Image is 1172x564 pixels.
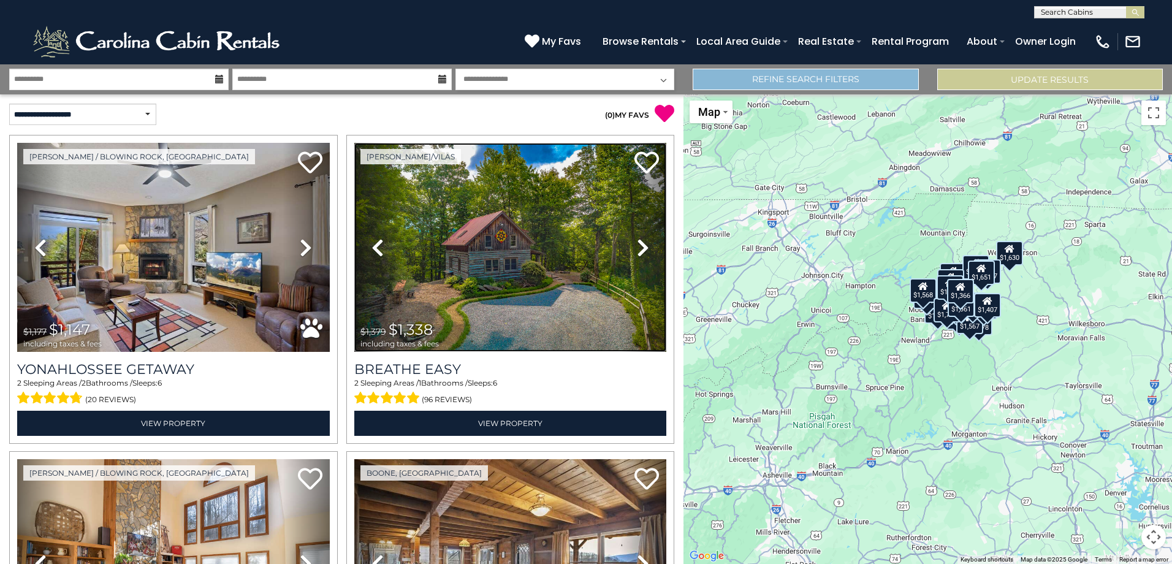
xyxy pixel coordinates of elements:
span: 1 [419,378,421,387]
a: (0)MY FAVS [605,110,649,120]
div: $1,491 [940,263,967,288]
div: $1,338 [936,275,963,300]
a: Local Area Guide [690,31,786,52]
span: (20 reviews) [85,392,136,408]
span: Map [698,105,720,118]
span: My Favs [542,34,581,49]
a: Yonahlossee Getaway [17,361,330,378]
span: including taxes & fees [23,340,102,348]
img: thumbnail_165580218.jpeg [17,143,330,352]
span: 6 [493,378,497,387]
a: My Favs [525,34,584,50]
a: View Property [354,411,667,436]
a: Owner Login [1009,31,1082,52]
div: $1,568 [910,278,937,303]
a: Rental Program [866,31,955,52]
button: Change map style [690,101,732,123]
span: (96 reviews) [422,392,472,408]
a: About [961,31,1003,52]
a: Refine Search Filters [693,69,918,90]
img: Google [687,548,727,564]
span: $1,379 [360,326,386,337]
div: $1,647 [974,259,1001,284]
div: $1,490 [962,255,989,280]
div: $1,361 [948,292,975,317]
a: Add to favorites [634,467,659,493]
button: Map camera controls [1141,525,1166,549]
div: $1,630 [995,241,1022,265]
img: thumbnail_163277544.jpeg [354,143,667,352]
span: 2 [17,378,21,387]
span: 2 [354,378,359,387]
a: Real Estate [792,31,860,52]
span: $1,177 [23,326,47,337]
span: Map data ©2025 Google [1021,556,1087,563]
button: Update Results [937,69,1163,90]
a: Add to favorites [634,150,659,177]
img: White-1-2.png [31,23,285,60]
div: $1,651 [968,261,995,285]
div: $1,407 [974,293,1001,318]
a: Report a map error [1119,556,1168,563]
button: Toggle fullscreen view [1141,101,1166,125]
div: $1,624 [937,269,964,294]
span: $1,147 [49,321,90,338]
button: Keyboard shortcuts [961,555,1013,564]
div: Sleeping Areas / Bathrooms / Sleeps: [17,378,330,407]
a: Add to favorites [298,150,322,177]
div: Sleeping Areas / Bathrooms / Sleeps: [354,378,667,407]
div: $1,366 [946,279,973,303]
img: phone-regular-white.png [1094,33,1111,50]
a: Boone, [GEOGRAPHIC_DATA] [360,465,488,481]
div: $1,382 [924,299,951,324]
span: $1,338 [389,321,433,338]
span: 0 [607,110,612,120]
span: 2 [82,378,86,387]
a: Terms [1095,556,1112,563]
a: Open this area in Google Maps (opens a new window) [687,548,727,564]
span: 6 [158,378,162,387]
span: including taxes & fees [360,340,439,348]
a: Breathe Easy [354,361,667,378]
a: Browse Rentals [596,31,685,52]
a: [PERSON_NAME]/Vilas [360,149,461,164]
div: $1,567 [956,310,983,334]
a: View Property [17,411,330,436]
div: $1,703 [934,298,961,322]
a: Add to favorites [298,467,322,493]
a: [PERSON_NAME] / Blowing Rock, [GEOGRAPHIC_DATA] [23,149,255,164]
img: mail-regular-white.png [1124,33,1141,50]
span: ( ) [605,110,615,120]
a: [PERSON_NAME] / Blowing Rock, [GEOGRAPHIC_DATA] [23,465,255,481]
